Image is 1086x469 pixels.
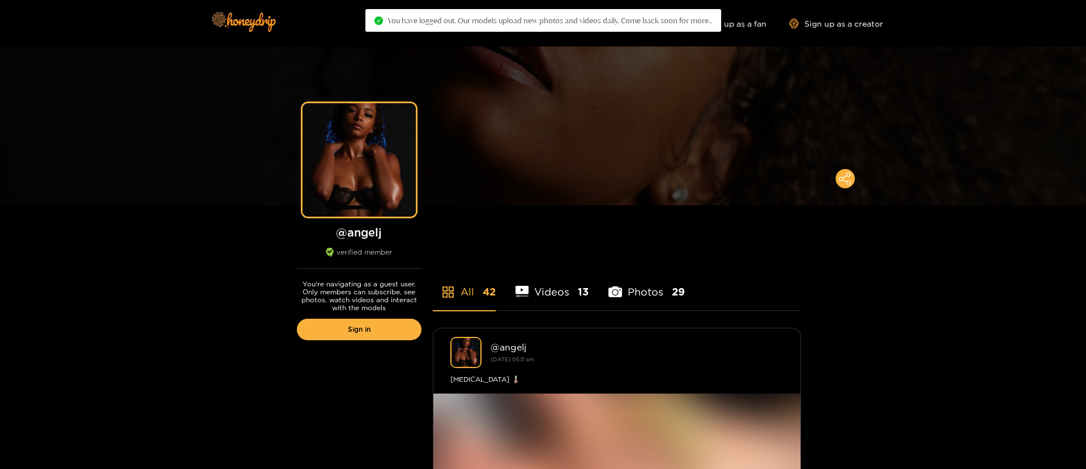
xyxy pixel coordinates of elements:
span: You have logged out. Our models upload new photos and videos daily. Come back soon for more.. [387,16,712,25]
div: [MEDICAL_DATA] 🌡️ [450,374,783,385]
a: Sign up as a creator [789,19,883,28]
small: [DATE] 05:11 am [491,356,534,362]
span: 13 [578,285,589,299]
a: Sign in [297,319,421,340]
a: Sign up as a fan [689,19,766,28]
span: check-circle [374,16,383,25]
span: 42 [483,285,496,299]
h1: @ angelj [297,225,421,239]
li: Videos [516,259,589,310]
p: You're navigating as a guest user. Only members can subscribe, see photos, watch videos and inter... [297,280,421,312]
li: Photos [608,259,685,310]
span: 29 [672,285,685,299]
div: @ angelj [491,342,783,352]
div: verified member [297,248,421,269]
li: All [433,259,496,310]
span: appstore [441,285,455,299]
img: angelj [450,337,482,368]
